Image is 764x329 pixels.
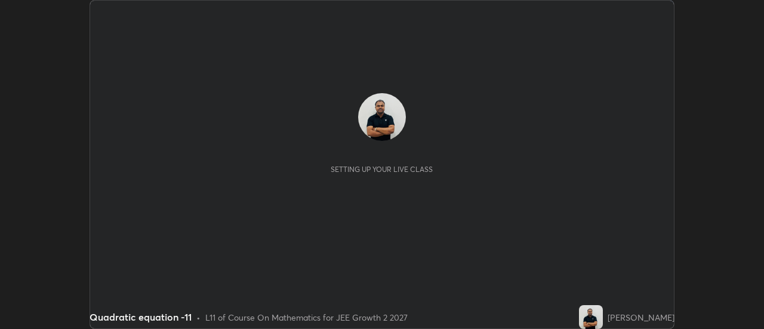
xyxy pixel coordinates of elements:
div: L11 of Course On Mathematics for JEE Growth 2 2027 [205,311,408,324]
div: • [196,311,201,324]
div: Setting up your live class [331,165,433,174]
img: bbd5f6fc1e684c10aef75d89bdaa4b6b.jpg [579,305,603,329]
img: bbd5f6fc1e684c10aef75d89bdaa4b6b.jpg [358,93,406,141]
div: Quadratic equation -11 [90,310,192,324]
div: [PERSON_NAME] [608,311,674,324]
